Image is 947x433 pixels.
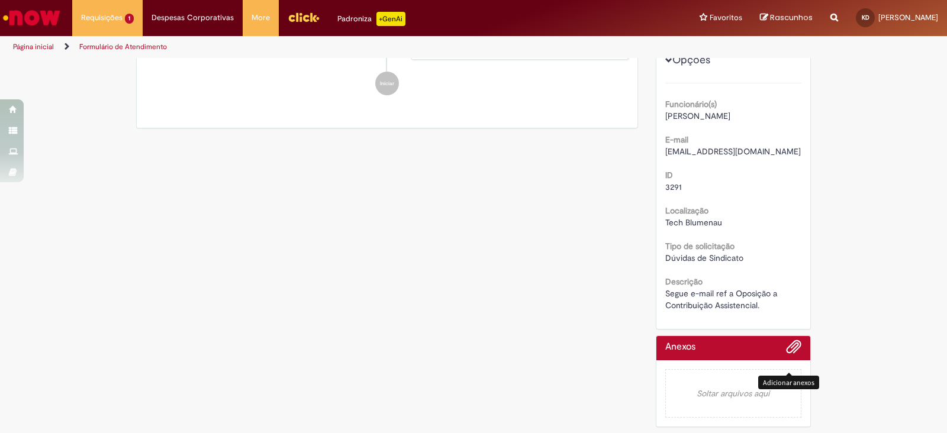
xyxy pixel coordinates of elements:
[337,12,405,26] div: Padroniza
[1,6,62,30] img: ServiceNow
[862,14,869,21] span: KD
[758,376,819,389] div: Adicionar anexos
[665,253,743,263] span: Dúvidas de Sindicato
[665,241,735,251] b: Tipo de solicitação
[665,182,682,192] span: 3291
[376,12,405,26] p: +GenAi
[710,12,742,24] span: Favoritos
[665,276,703,287] b: Descrição
[9,36,623,58] ul: Trilhas de página
[665,205,708,216] b: Localização
[79,42,167,51] a: Formulário de Atendimento
[665,99,717,109] b: Funcionário(s)
[878,12,938,22] span: [PERSON_NAME]
[665,170,673,180] b: ID
[81,12,123,24] span: Requisições
[665,134,688,145] b: E-mail
[125,14,134,24] span: 1
[665,217,722,228] span: Tech Blumenau
[665,111,730,121] span: [PERSON_NAME]
[665,146,801,157] span: [EMAIL_ADDRESS][DOMAIN_NAME]
[252,12,270,24] span: More
[288,8,320,26] img: click_logo_yellow_360x200.png
[152,12,234,24] span: Despesas Corporativas
[13,42,54,51] a: Página inicial
[665,342,695,353] h2: Anexos
[146,4,629,60] li: Ketlin Moraes Damascena
[770,12,813,23] span: Rascunhos
[786,339,801,360] button: Adicionar anexos
[665,369,802,418] em: Soltar arquivos aqui
[665,288,779,311] span: Segue e-mail ref a Oposição a Contribuição Assistencial.
[760,12,813,24] a: Rascunhos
